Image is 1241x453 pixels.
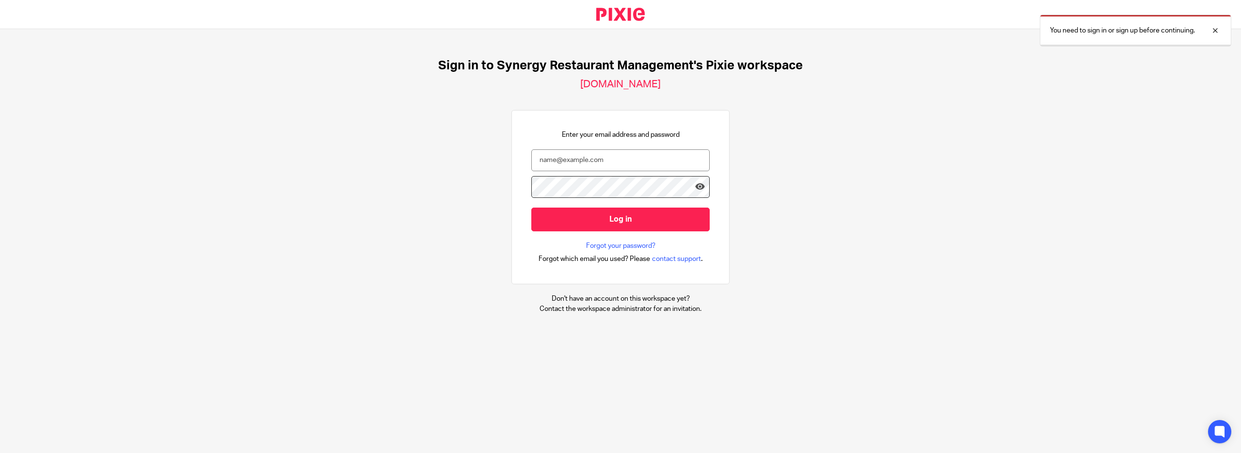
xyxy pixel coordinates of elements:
[652,254,701,264] span: contact support
[586,241,655,251] a: Forgot your password?
[540,304,701,314] p: Contact the workspace administrator for an invitation.
[531,208,710,231] input: Log in
[539,254,650,264] span: Forgot which email you used? Please
[531,149,710,171] input: name@example.com
[438,58,803,73] h1: Sign in to Synergy Restaurant Management's Pixie workspace
[562,130,680,140] p: Enter your email address and password
[540,294,701,304] p: Don't have an account on this workspace yet?
[539,253,703,264] div: .
[580,78,661,91] h2: [DOMAIN_NAME]
[1050,26,1195,35] p: You need to sign in or sign up before continuing.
